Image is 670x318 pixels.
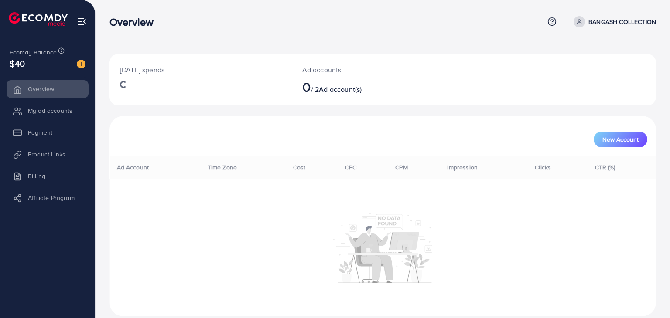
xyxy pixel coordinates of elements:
[10,57,25,70] span: $40
[594,132,647,147] button: New Account
[9,12,68,26] img: logo
[588,17,656,27] p: BANGASH COLLECTION
[570,16,656,27] a: BANGASH COLLECTION
[77,17,87,27] img: menu
[602,136,639,142] span: New Account
[319,85,362,94] span: Ad account(s)
[302,64,418,75] p: Ad accounts
[120,64,281,75] p: [DATE] spends
[302,78,418,95] h2: / 2
[10,48,57,57] span: Ecomdy Balance
[302,77,311,97] span: 0
[109,16,161,28] h3: Overview
[77,60,85,68] img: image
